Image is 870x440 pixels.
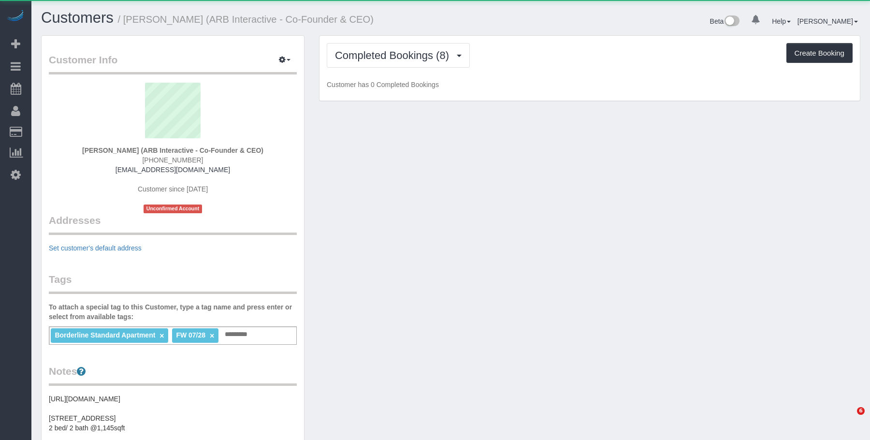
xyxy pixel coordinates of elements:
button: Completed Bookings (8) [327,43,470,68]
small: / [PERSON_NAME] (ARB Interactive - Co-Founder & CEO) [118,14,374,25]
span: [PHONE_NUMBER] [142,156,203,164]
a: × [159,332,164,340]
span: FW 07/28 [176,331,205,339]
legend: Customer Info [49,53,297,74]
iframe: Intercom live chat [837,407,860,430]
span: Completed Bookings (8) [335,49,454,61]
button: Create Booking [786,43,853,63]
p: Customer has 0 Completed Bookings [327,80,853,89]
legend: Tags [49,272,297,294]
a: × [210,332,214,340]
a: Help [772,17,791,25]
pre: [URL][DOMAIN_NAME] [STREET_ADDRESS] 2 bed/ 2 bath @1,145sqft [49,394,297,433]
a: [PERSON_NAME] [797,17,858,25]
legend: Notes [49,364,297,386]
span: Unconfirmed Account [144,205,203,213]
a: [EMAIL_ADDRESS][DOMAIN_NAME] [116,166,230,174]
img: Automaid Logo [6,10,25,23]
span: 6 [857,407,865,415]
a: Set customer's default address [49,244,142,252]
strong: [PERSON_NAME] (ARB Interactive - Co-Founder & CEO) [82,147,263,154]
img: New interface [724,15,739,28]
label: To attach a special tag to this Customer, type a tag name and press enter or select from availabl... [49,302,297,322]
a: Beta [710,17,740,25]
a: Customers [41,9,114,26]
span: Customer since [DATE] [138,185,208,193]
span: Borderline Standard Apartment [55,331,155,339]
